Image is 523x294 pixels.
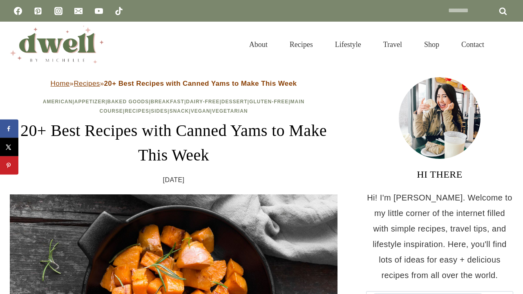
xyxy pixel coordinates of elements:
a: Shop [413,30,450,59]
a: Appetizer [74,99,105,105]
a: Contact [450,30,495,59]
h1: 20+ Best Recipes with Canned Yams to Make This Week [10,118,337,167]
a: Email [70,3,87,19]
span: | | | | | | | | | | | | [43,99,305,114]
a: YouTube [91,3,107,19]
button: View Search Form [499,38,513,51]
strong: 20+ Best Recipes with Canned Yams to Make This Week [104,80,297,87]
img: DWELL by michelle [10,26,104,63]
a: Travel [372,30,413,59]
span: » » [51,80,297,87]
a: Lifestyle [324,30,372,59]
a: Instagram [50,3,67,19]
a: Dessert [221,99,248,105]
a: Recipes [125,108,149,114]
a: Pinterest [30,3,46,19]
a: About [238,30,279,59]
p: Hi! I'm [PERSON_NAME]. Welcome to my little corner of the internet filled with simple recipes, tr... [366,190,513,283]
a: Gluten-Free [249,99,288,105]
a: Vegetarian [212,108,248,114]
a: Snack [170,108,189,114]
a: Vegan [191,108,210,114]
a: Recipes [279,30,324,59]
a: Baked Goods [107,99,149,105]
nav: Primary Navigation [238,30,495,59]
a: Dairy-Free [186,99,219,105]
a: TikTok [111,3,127,19]
a: Sides [151,108,168,114]
a: Facebook [10,3,26,19]
a: Breakfast [151,99,184,105]
a: Home [51,80,70,87]
a: American [43,99,73,105]
h3: HI THERE [366,167,513,182]
a: Recipes [74,80,100,87]
time: [DATE] [163,174,185,186]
